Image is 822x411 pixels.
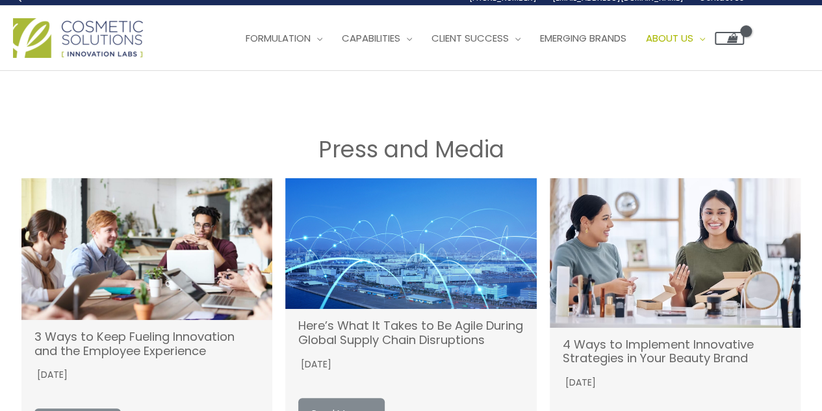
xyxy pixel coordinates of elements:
img: 3 Ways to Keep Fueling Innovation and the Employee Experience [21,178,273,319]
time: [DATE] [34,367,68,382]
a: (opens in a new tab) [285,178,537,309]
span: Formulation [246,31,311,45]
span: Capabilities [342,31,400,45]
span: Client Success [431,31,509,45]
a: (opens in a new tab) [21,178,273,319]
a: About Us [636,19,715,58]
span: About Us [646,31,693,45]
nav: Site Navigation [226,19,744,58]
a: Emerging Brands [530,19,636,58]
time: [DATE] [298,357,331,372]
a: Formulation [236,19,332,58]
a: View Shopping Cart, empty [715,32,744,45]
img: Cosmetic Solutions Logo [13,18,143,58]
a: Client Success [422,19,530,58]
a: 3 Ways to Keep Fueling Innovation and the Employee Experience (opens in a new tab) [34,328,235,359]
a: Here’s What It Takes to Be Agile During Global Supply Chain Disruptions [298,317,523,348]
time: [DATE] [563,375,596,390]
h1: Press and Media [21,133,801,165]
span: Emerging Brands [540,31,626,45]
a: Capabilities [332,19,422,58]
a: 4 Ways to Implement Innovative Strategies in Your Beauty Brand [563,336,754,367]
